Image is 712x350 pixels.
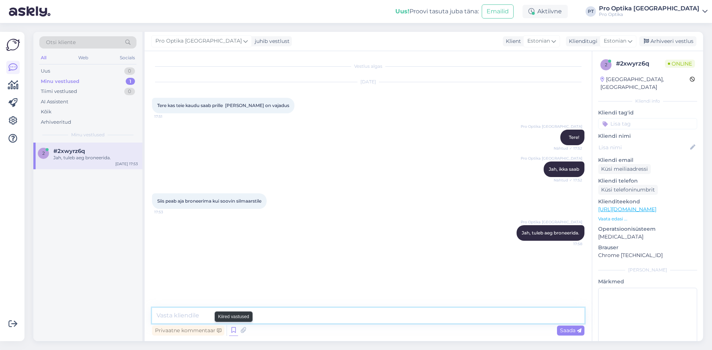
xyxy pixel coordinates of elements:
div: Proovi tasuta juba täna: [395,7,479,16]
span: 17:53 [154,209,182,215]
div: Küsi meiliaadressi [598,164,651,174]
div: [DATE] 17:53 [115,161,138,167]
div: Pro Optika [GEOGRAPHIC_DATA] [599,6,699,11]
span: Tere! [569,134,579,140]
span: 17:51 [154,114,182,119]
p: Operatsioonisüsteem [598,225,697,233]
div: Web [77,53,90,63]
span: Nähtud ✓ 17:52 [554,177,582,183]
p: Kliendi telefon [598,177,697,185]
span: #2xwyrz6q [53,148,85,154]
span: Siis peab aja broneerima kui soovin silmaarstile [157,198,261,204]
div: [DATE] [152,79,584,85]
div: Arhiveeritud [41,119,71,126]
div: Kõik [41,108,52,116]
a: [URL][DOMAIN_NAME] [598,206,656,213]
div: Vestlus algas [152,63,584,70]
div: Arhiveeri vestlus [639,36,696,46]
span: 2 [605,62,607,67]
p: [MEDICAL_DATA] [598,233,697,241]
div: 0 [124,88,135,95]
div: juhib vestlust [252,37,290,45]
span: Jah, ikka saab [549,166,579,172]
div: Pro Optika [599,11,699,17]
span: Nähtud ✓ 17:52 [554,146,582,151]
span: Otsi kliente [46,39,76,46]
div: Klient [503,37,521,45]
p: Märkmed [598,278,697,286]
div: 1 [126,78,135,85]
p: Kliendi email [598,156,697,164]
div: Küsi telefoninumbrit [598,185,658,195]
div: Uus [41,67,50,75]
span: 17:58 [554,241,582,247]
div: AI Assistent [41,98,68,106]
span: Pro Optika [GEOGRAPHIC_DATA] [521,124,582,129]
div: Aktiivne [523,5,568,18]
b: Uus! [395,8,409,15]
span: Minu vestlused [71,131,105,138]
div: PT [586,6,596,17]
div: Klienditugi [566,37,597,45]
span: Estonian [527,37,550,45]
div: Socials [118,53,136,63]
span: Jah, tuleb aeg broneerida. [522,230,579,236]
input: Lisa nimi [599,143,689,151]
div: Kliendi info [598,98,697,104]
span: Pro Optika [GEOGRAPHIC_DATA] [521,219,582,225]
input: Lisa tag [598,118,697,129]
span: Online [665,60,695,68]
img: Askly Logo [6,38,20,52]
p: Klienditeekond [598,198,697,206]
p: Kliendi tag'id [598,109,697,117]
a: Pro Optika [GEOGRAPHIC_DATA]Pro Optika [599,6,708,17]
p: Kliendi nimi [598,132,697,140]
small: Kiired vastused [218,313,249,320]
p: Vaata edasi ... [598,216,697,222]
p: Chrome [TECHNICAL_ID] [598,251,697,259]
div: Jah, tuleb aeg broneerida. [53,154,138,161]
span: Estonian [604,37,626,45]
div: Minu vestlused [41,78,79,85]
div: # 2xwyrz6q [616,59,665,68]
div: All [39,53,48,63]
div: Tiimi vestlused [41,88,77,95]
button: Emailid [482,4,514,19]
div: [GEOGRAPHIC_DATA], [GEOGRAPHIC_DATA] [600,76,690,91]
span: Pro Optika [GEOGRAPHIC_DATA] [155,37,242,45]
div: 0 [124,67,135,75]
span: Saada [560,327,581,334]
span: 2 [42,150,45,156]
div: Privaatne kommentaar [152,326,224,336]
span: Tere kas teie kaudu saab prille [PERSON_NAME] on vajadus [157,103,289,108]
p: Brauser [598,244,697,251]
span: Pro Optika [GEOGRAPHIC_DATA] [521,156,582,161]
div: [PERSON_NAME] [598,267,697,273]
